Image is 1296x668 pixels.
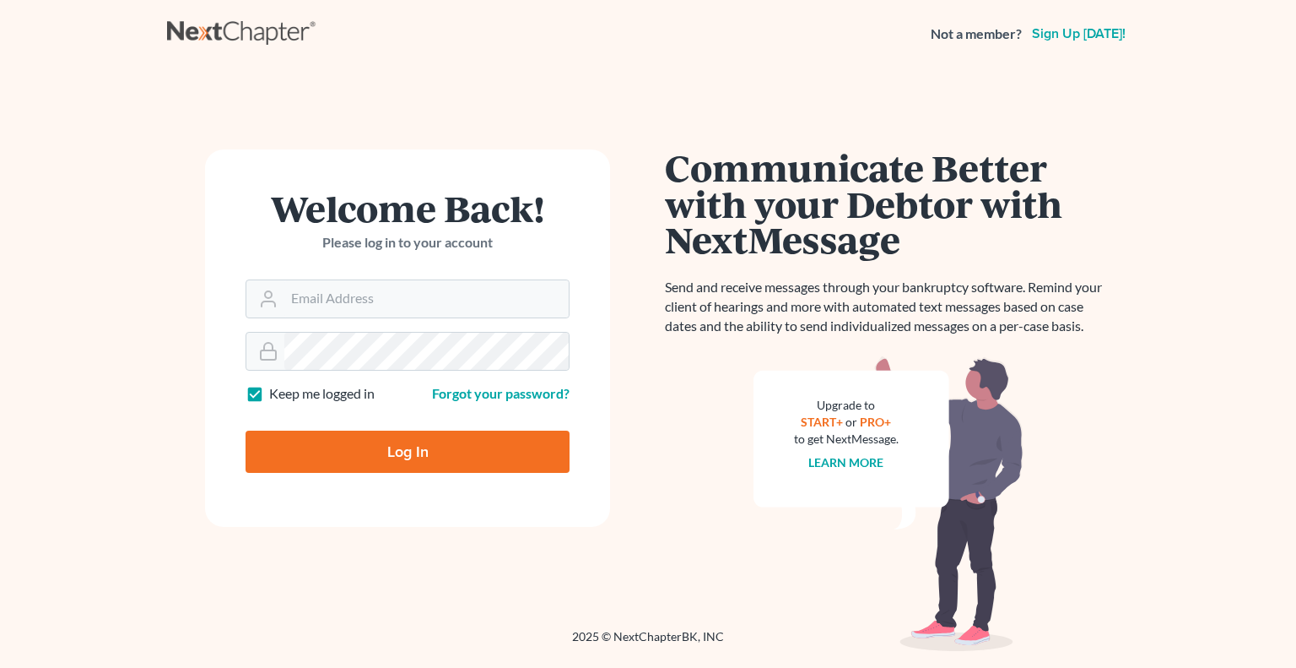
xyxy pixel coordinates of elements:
[665,149,1112,258] h1: Communicate Better with your Debtor with NextMessage
[246,431,570,473] input: Log In
[246,233,570,253] p: Please log in to your account
[931,24,1022,44] strong: Not a member?
[167,628,1129,659] div: 2025 © NextChapterBK, INC
[846,415,858,429] span: or
[432,385,570,401] a: Forgot your password?
[794,397,899,414] div: Upgrade to
[665,278,1112,336] p: Send and receive messages through your bankruptcy software. Remind your client of hearings and mo...
[1029,27,1129,41] a: Sign up [DATE]!
[753,356,1023,652] img: nextmessage_bg-59042aed3d76b12b5cd301f8e5b87938c9018125f34e5fa2b7a6b67550977c72.svg
[269,384,375,404] label: Keep me logged in
[794,431,899,448] div: to get NextMessage.
[284,280,569,318] input: Email Address
[809,455,884,470] a: Learn more
[802,415,844,429] a: START+
[246,190,570,226] h1: Welcome Back!
[861,415,892,429] a: PRO+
